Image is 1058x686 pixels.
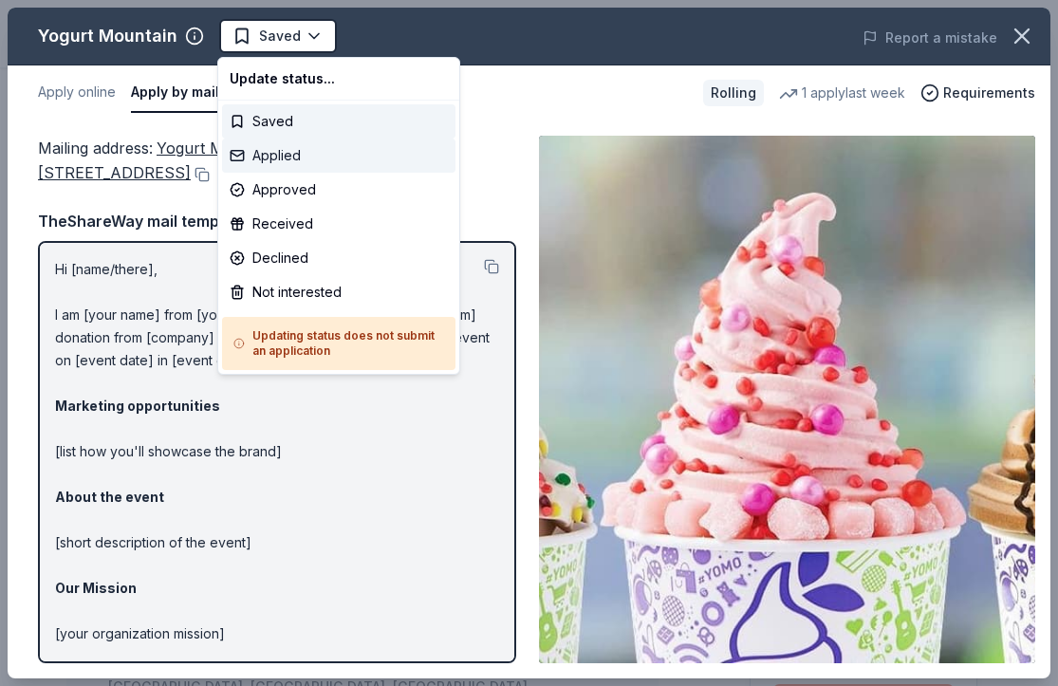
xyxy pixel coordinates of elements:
[222,62,455,96] div: Update status...
[222,104,455,139] div: Saved
[222,275,455,309] div: Not interested
[222,173,455,207] div: Approved
[233,328,444,359] h5: Updating status does not submit an application
[222,139,455,173] div: Applied
[222,241,455,275] div: Declined
[173,23,325,46] span: WCM Weekly Free Community Bingo [GEOGRAPHIC_DATA] [US_STATE]
[222,207,455,241] div: Received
